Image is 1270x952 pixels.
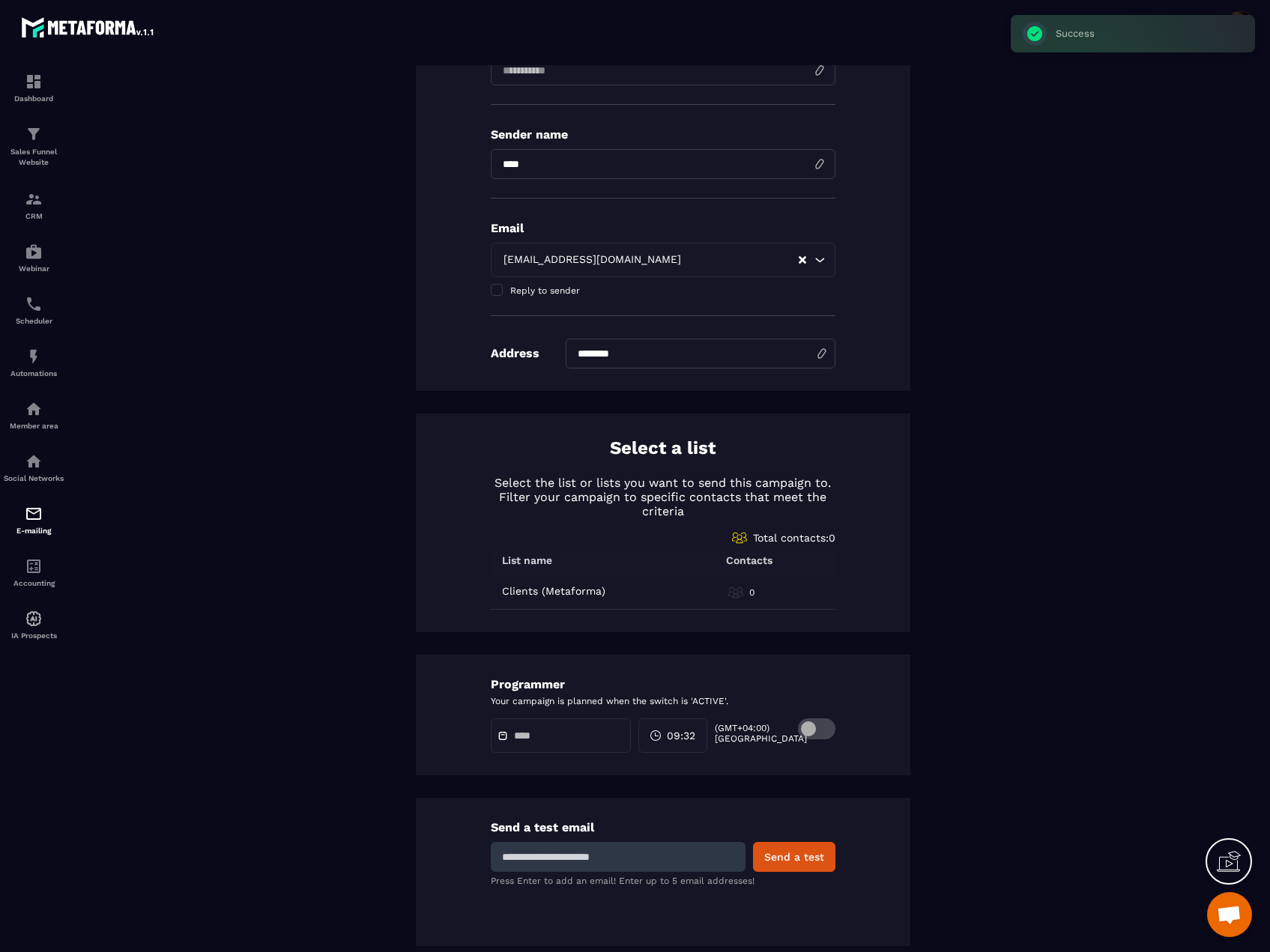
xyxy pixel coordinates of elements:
img: logo [21,13,156,40]
p: Select the list or lists you want to send this campaign to. [491,476,835,490]
img: scheduler [25,295,43,313]
img: accountant [25,557,43,575]
p: Filter your campaign to specific contacts that meet the criteria [491,490,835,518]
p: Email [491,221,835,235]
p: Scheduler [4,317,64,325]
p: Clients (Metaforma) [502,585,605,597]
p: Programmer [491,677,835,691]
p: Press Enter to add an email! Enter up to 5 email addresses! [491,876,835,886]
img: automations [25,610,43,628]
p: CRM [4,212,64,220]
a: automationsautomationsMember area [4,389,64,441]
p: E-mailing [4,527,64,535]
span: 09:32 [667,728,695,743]
p: Sender name [491,127,835,142]
p: Member area [4,422,64,430]
img: automations [25,400,43,418]
a: schedulerschedulerScheduler [4,284,64,336]
a: accountantaccountantAccounting [4,546,64,598]
p: 0 [749,586,755,598]
a: automationsautomationsAutomations [4,336,64,389]
p: IA Prospects [4,631,64,640]
a: formationformationDashboard [4,61,64,114]
a: emailemailE-mailing [4,494,64,546]
p: List name [502,554,552,566]
a: formationformationCRM [4,179,64,231]
a: automationsautomationsWebinar [4,231,64,284]
img: formation [25,73,43,91]
p: Accounting [4,579,64,587]
input: Search for option [685,252,797,268]
img: social-network [25,452,43,470]
p: Your campaign is planned when the switch is 'ACTIVE'. [491,695,835,707]
p: Dashboard [4,94,64,103]
span: Reply to sender [510,285,580,296]
span: Total contacts: 0 [753,532,835,544]
a: formationformationSales Funnel Website [4,114,64,179]
img: automations [25,243,43,261]
p: Sales Funnel Website [4,147,64,168]
p: Send a test email [491,820,835,834]
p: Webinar [4,264,64,273]
img: formation [25,190,43,208]
p: Social Networks [4,474,64,482]
button: Clear Selected [799,255,806,266]
button: Send a test [753,842,835,872]
p: Contacts [726,554,772,566]
div: Search for option [491,243,835,277]
p: Automations [4,369,64,378]
img: automations [25,348,43,366]
img: email [25,505,43,523]
a: social-networksocial-networkSocial Networks [4,441,64,494]
img: formation [25,125,43,143]
span: [EMAIL_ADDRESS][DOMAIN_NAME] [501,252,685,268]
p: Select a list [610,436,716,461]
p: Address [491,346,539,360]
a: Open chat [1207,892,1252,937]
p: (GMT+04:00) [GEOGRAPHIC_DATA] [715,723,779,744]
